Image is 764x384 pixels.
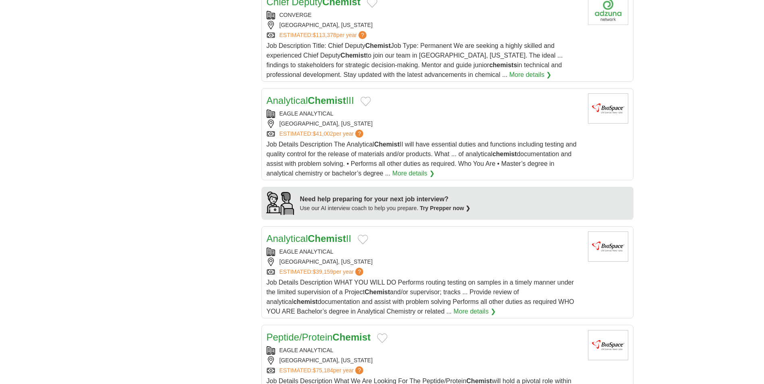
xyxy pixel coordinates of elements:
[588,93,628,124] img: Company logo
[280,130,365,138] a: ESTIMATED:$41,002per year?
[453,307,496,316] a: More details ❯
[267,279,574,315] span: Job Details Description WHAT YOU WILL DO Performs routing testing on samples in a timely manner u...
[308,233,346,244] strong: Chemist
[280,366,365,375] a: ESTIMATED:$75,184per year?
[365,42,391,49] strong: Chemist
[267,248,582,256] div: EAGLE ANALYTICAL
[267,332,371,343] a: Peptide/ProteinChemist
[267,141,577,177] span: Job Details Description The Analytical II will have essential duties and functions including test...
[341,52,366,59] strong: Chemist
[360,97,371,106] button: Add to favorite jobs
[355,268,363,276] span: ?
[280,268,365,276] a: ESTIMATED:$39,159per year?
[293,298,317,305] strong: chemist
[267,356,582,365] div: [GEOGRAPHIC_DATA], [US_STATE]
[267,11,582,19] div: CONVERGE
[267,21,582,29] div: [GEOGRAPHIC_DATA], [US_STATE]
[333,332,371,343] strong: Chemist
[267,120,582,128] div: [GEOGRAPHIC_DATA], [US_STATE]
[313,367,333,374] span: $75,184
[392,169,435,178] a: More details ❯
[509,70,552,80] a: More details ❯
[308,95,346,106] strong: Chemist
[489,62,517,68] strong: chemists
[493,151,517,157] strong: chemist
[267,233,352,244] a: AnalyticalChemistII
[267,42,563,78] span: Job Description Title: Chief Deputy Job Type: Permanent We are seeking a highly skilled and exper...
[364,289,390,295] strong: Chemist
[588,330,628,360] img: Company logo
[313,32,336,38] span: $113,378
[267,346,582,355] div: EAGLE ANALYTICAL
[358,31,366,39] span: ?
[267,109,582,118] div: EAGLE ANALYTICAL
[267,95,354,106] a: AnalyticalChemistIII
[313,130,333,137] span: $41,002
[355,366,363,374] span: ?
[420,205,471,211] a: Try Prepper now ❯
[355,130,363,138] span: ?
[377,333,387,343] button: Add to favorite jobs
[358,235,368,244] button: Add to favorite jobs
[267,258,582,266] div: [GEOGRAPHIC_DATA], [US_STATE]
[300,194,471,204] div: Need help preparing for your next job interview?
[300,204,471,213] div: Use our AI interview coach to help you prepare.
[280,31,369,39] a: ESTIMATED:$113,378per year?
[374,141,400,148] strong: Chemist
[313,268,333,275] span: $39,159
[588,231,628,262] img: Company logo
